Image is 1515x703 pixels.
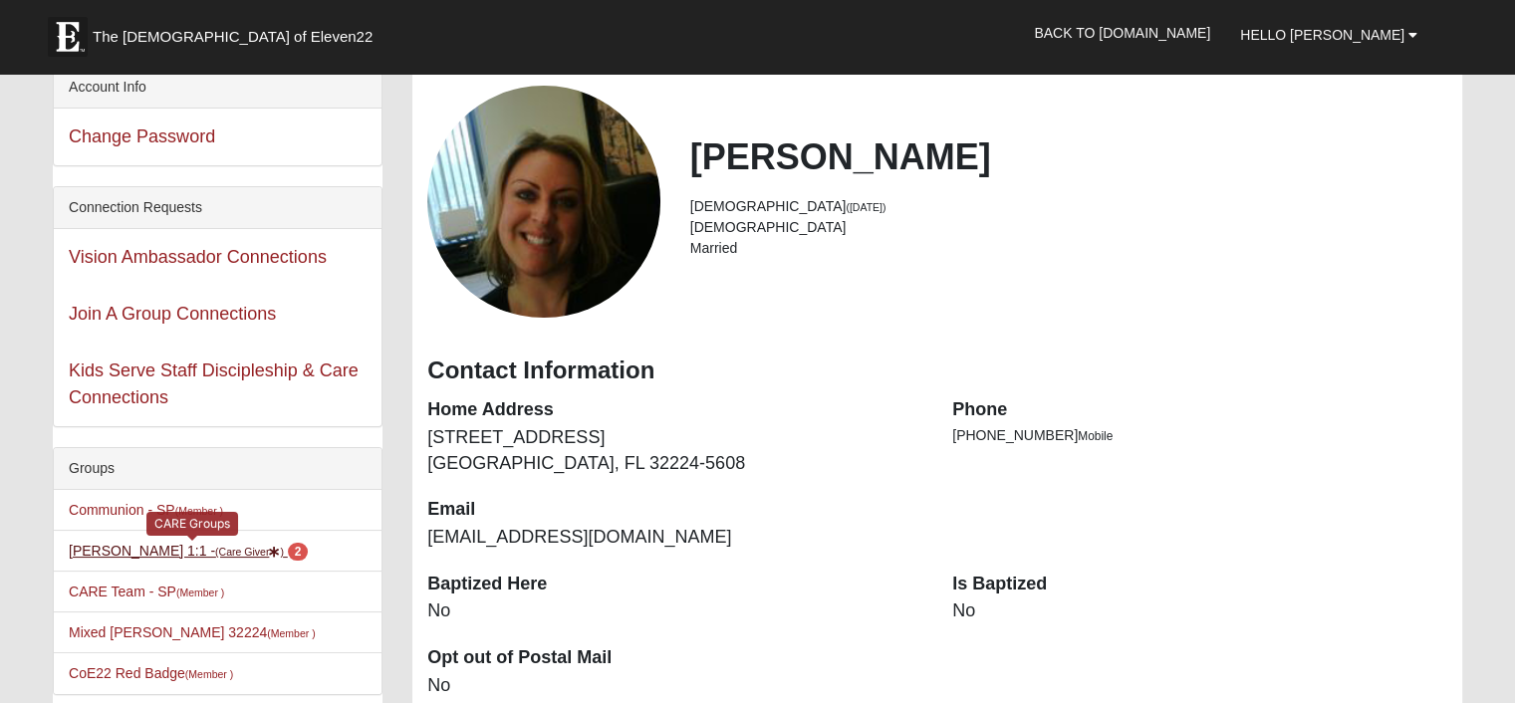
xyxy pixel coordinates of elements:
[54,187,381,229] div: Connection Requests
[215,546,284,558] small: (Care Giver )
[690,135,1447,178] h2: [PERSON_NAME]
[1225,10,1432,60] a: Hello [PERSON_NAME]
[1240,27,1404,43] span: Hello [PERSON_NAME]
[1078,429,1113,443] span: Mobile
[175,505,223,517] small: (Member )
[69,126,215,146] a: Change Password
[427,645,922,671] dt: Opt out of Postal Mail
[427,525,922,551] dd: [EMAIL_ADDRESS][DOMAIN_NAME]
[427,425,922,476] dd: [STREET_ADDRESS] [GEOGRAPHIC_DATA], FL 32224-5608
[846,201,885,213] small: ([DATE])
[38,7,436,57] a: The [DEMOGRAPHIC_DATA] of Eleven22
[690,238,1447,259] li: Married
[952,572,1447,597] dt: Is Baptized
[288,543,309,561] span: number of pending members
[427,572,922,597] dt: Baptized Here
[427,397,922,423] dt: Home Address
[69,543,308,559] a: [PERSON_NAME] 1:1 -(Care Giver) 2
[427,86,659,318] a: View Fullsize Photo
[93,27,373,47] span: The [DEMOGRAPHIC_DATA] of Eleven22
[176,586,224,598] small: (Member )
[146,512,238,535] div: CARE Groups
[69,360,359,407] a: Kids Serve Staff Discipleship & Care Connections
[54,448,381,490] div: Groups
[1019,8,1225,58] a: Back to [DOMAIN_NAME]
[69,502,223,518] a: Communion - SP(Member )
[952,425,1447,446] li: [PHONE_NUMBER]
[69,584,224,599] a: CARE Team - SP(Member )
[69,247,327,267] a: Vision Ambassador Connections
[427,598,922,624] dd: No
[427,356,1447,385] h3: Contact Information
[952,397,1447,423] dt: Phone
[54,67,381,109] div: Account Info
[69,665,233,681] a: CoE22 Red Badge(Member )
[690,217,1447,238] li: [DEMOGRAPHIC_DATA]
[48,17,88,57] img: Eleven22 logo
[427,497,922,523] dt: Email
[69,624,316,640] a: Mixed [PERSON_NAME] 32224(Member )
[952,598,1447,624] dd: No
[267,627,315,639] small: (Member )
[69,304,276,324] a: Join A Group Connections
[690,196,1447,217] li: [DEMOGRAPHIC_DATA]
